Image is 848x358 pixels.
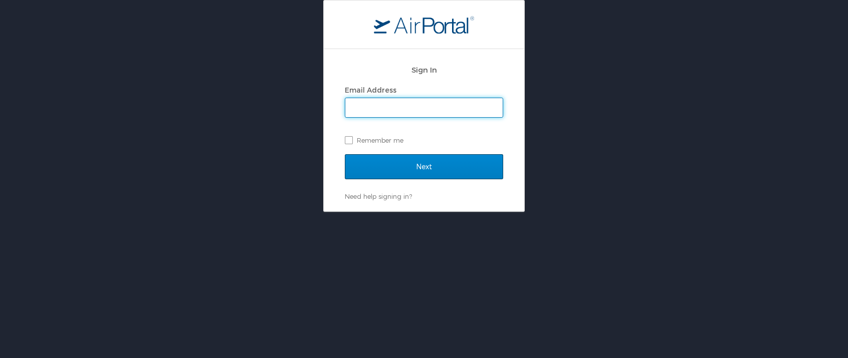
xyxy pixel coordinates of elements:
label: Email Address [345,86,396,94]
input: Next [345,154,503,179]
img: logo [374,16,474,34]
h2: Sign In [345,64,503,76]
label: Remember me [345,133,503,148]
a: Need help signing in? [345,192,412,200]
